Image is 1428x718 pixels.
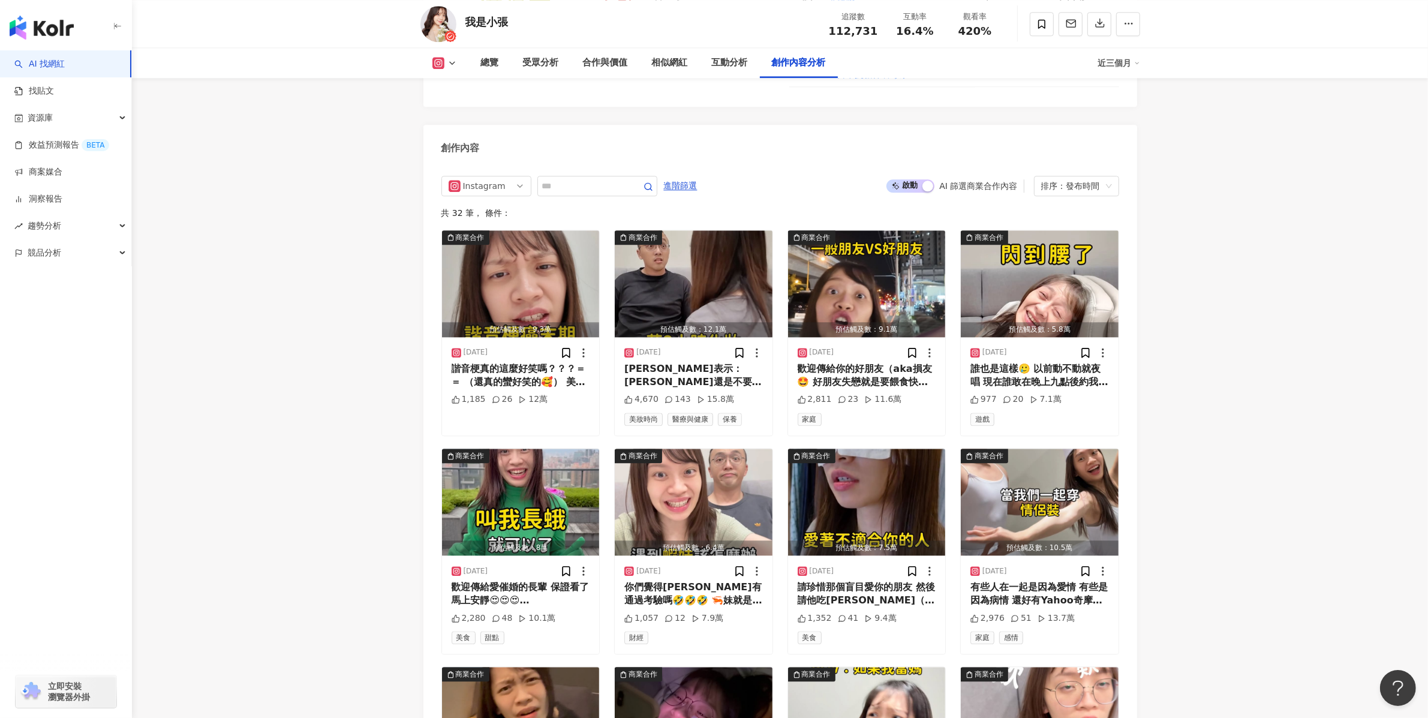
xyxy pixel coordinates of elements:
[1030,393,1062,405] div: 7.1萬
[788,230,946,337] button: 商業合作預估觸及數：9.1萬
[961,449,1119,555] img: post-image
[624,362,763,389] div: [PERSON_NAME]表示：[PERSON_NAME]還是不要跟你出門好了🙂🙂🙂 拜託～我有 #COCOCHI 卸得快速又溫和！卸完皮膚啵亮✨ 就算化成鬼你都認得（？ 現在有雙11購物節 官...
[958,25,992,37] span: 420%
[1041,176,1101,196] div: 排序：發布時間
[615,230,772,337] img: post-image
[629,668,657,680] div: 商業合作
[629,450,657,462] div: 商業合作
[788,449,946,555] img: post-image
[28,212,61,239] span: 趨勢分析
[970,581,1109,608] div: 有些人在一起是因為愛情 有些是因為病情 還好有Yahoo奇摩拍賣 讓我們實現雙向奔赴的病情 現在上架商品免刊登費 一起♻️讓家中閒置物品重獲新生 也讓我們的感情繼續傳下去（？） 病友可以上拍賣搜...
[798,581,936,608] div: 請珍惜那個盲目愛你的朋友 然後請他吃[PERSON_NAME]（？ 7/15前用[PERSON_NAME]APP優惠券 手機點餐滿$100就送4塊[PERSON_NAME]鷄塊（賺爛😍 （記得先...
[615,322,772,337] div: 預估觸及數：12.1萬
[1380,670,1416,706] iframe: Help Scout Beacon - Open
[896,25,933,37] span: 16.4%
[624,581,763,608] div: 你們覺得[PERSON_NAME]有通過考驗嗎🤣🤣🤣 🦐妹就是要刷💅 國泰世華蝦皮購物聯名卡 指定外送、旅遊最高5%蝦幣回饋！ 外送－Uber Eats、Foodpanda 機票－長榮、華航、虎...
[665,393,691,405] div: 143
[788,449,946,555] button: 商業合作預估觸及數：7.5萬
[442,540,600,555] div: 預估觸及數：8萬
[961,230,1119,337] button: 商業合作預估觸及數：5.8萬
[14,166,62,178] a: 商案媒合
[624,393,659,405] div: 4,670
[975,450,1003,462] div: 商業合作
[798,413,822,426] span: 家庭
[28,239,61,266] span: 競品分析
[48,681,90,702] span: 立即安裝 瀏覽器外掛
[14,193,62,205] a: 洞察報告
[718,413,742,426] span: 保養
[961,322,1119,337] div: 預估觸及數：5.8萬
[810,566,834,576] div: [DATE]
[636,566,661,576] div: [DATE]
[864,393,901,405] div: 11.6萬
[452,581,590,608] div: 歡迎傳給愛催婚的長輩 保證看了馬上安靜😍😍😍 [PERSON_NAME]太狠啦！！！ 中秋節拿出榴槤月餅絕對不撞禮 而且是我最愛的「馬來西亞貓山王榴槤」😍 口感綿密、香氣無與倫比搭配軟軟糯糯的冰...
[668,413,713,426] span: 醫療與健康
[692,612,723,624] div: 7.9萬
[465,14,509,29] div: 我是小張
[788,540,946,555] div: 預估觸及數：7.5萬
[456,668,485,680] div: 商業合作
[28,104,53,131] span: 資源庫
[1038,612,1075,624] div: 13.7萬
[464,566,488,576] div: [DATE]
[452,631,476,644] span: 美食
[664,176,698,196] span: 進階篩選
[481,56,499,70] div: 總覽
[798,631,822,644] span: 美食
[456,450,485,462] div: 商業合作
[829,25,878,37] span: 112,731
[14,139,109,151] a: 效益預測報告BETA
[615,449,772,555] button: 商業合作預估觸及數：6.4萬
[652,56,688,70] div: 相似網紅
[10,16,74,40] img: logo
[441,208,1119,218] div: 共 32 筆 ， 條件：
[961,540,1119,555] div: 預估觸及數：10.5萬
[892,11,938,23] div: 互動率
[798,612,832,624] div: 1,352
[615,540,772,555] div: 預估觸及數：6.4萬
[663,176,698,195] button: 進階篩選
[492,393,513,405] div: 26
[1011,612,1032,624] div: 51
[802,668,831,680] div: 商業合作
[19,682,43,701] img: chrome extension
[961,230,1119,337] img: post-image
[982,347,1007,358] div: [DATE]
[999,631,1023,644] span: 感情
[939,181,1017,191] div: AI 篩選商業合作內容
[441,142,480,155] div: 創作內容
[697,393,734,405] div: 15.8萬
[975,232,1003,244] div: 商業合作
[480,631,504,644] span: 甜點
[961,449,1119,555] button: 商業合作預估觸及數：10.5萬
[798,362,936,389] div: 歡迎傳給你的好朋友（aka損友🤩 好朋友失戀就是要餵食快樂食物😍 我最愛的快樂食物非漢堡王莫屬 即日起～9/23 Uber Eats 每月強打之星 漢堡王 花生安格斯牛肉堡餐 買 1 送 1！！...
[788,230,946,337] img: post-image
[838,393,859,405] div: 23
[624,413,663,426] span: 美妝時尚
[970,362,1109,389] div: 誰也是這樣🥲 以前動不動就夜唱 現在誰敢在晚上九點後約我 我絕對原地睡覺（？ 跟不上年輕人的活力沒關係 一定要跟上年輕人都在玩的 #三角洲行動 快來搜打撤 人人都有機會不斷出紅 （不可能第一次看...
[464,347,488,358] div: [DATE]
[615,230,772,337] button: 商業合作預估觸及數：12.1萬
[442,449,600,555] button: 商業合作預估觸及數：8萬
[615,449,772,555] img: post-image
[492,612,513,624] div: 48
[712,56,748,70] div: 互動分析
[624,612,659,624] div: 1,057
[456,232,485,244] div: 商業合作
[518,393,548,405] div: 12萬
[583,56,628,70] div: 合作與價值
[810,347,834,358] div: [DATE]
[14,85,54,97] a: 找貼文
[442,449,600,555] img: post-image
[463,176,502,196] div: Instagram
[665,612,686,624] div: 12
[16,675,116,708] a: chrome extension立即安裝 瀏覽器外掛
[420,6,456,42] img: KOL Avatar
[952,11,998,23] div: 觀看率
[624,631,648,644] span: 財經
[14,222,23,230] span: rise
[452,362,590,389] div: 諧音梗真的這麼好笑嗎？？？＝＝ （還真的蠻好笑的🥰） 美食外送＆生鮮雜貨交給 @ubereats_tw 只要是你想得到的 沒有它給不了的 連諧音梗的日常幽默也它也能包辦 果然～～～ Uber E...
[970,413,994,426] span: 遊戲
[452,612,486,624] div: 2,280
[14,58,65,70] a: searchAI 找網紅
